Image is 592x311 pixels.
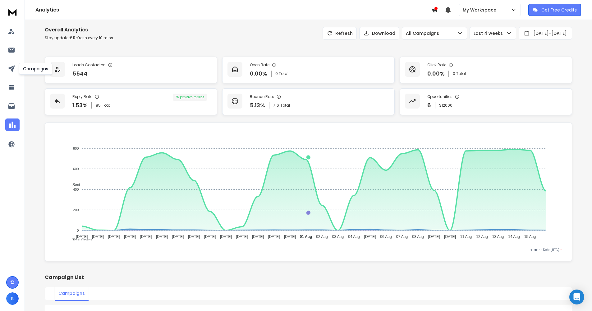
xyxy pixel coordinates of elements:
[519,27,572,39] button: [DATE]-[DATE]
[250,94,274,99] p: Bounce Rate
[569,290,584,304] div: Open Intercom Messenger
[222,88,395,115] a: Bounce Rate5.13%716Total
[284,234,296,239] tspan: [DATE]
[427,69,445,78] p: 0.00 %
[348,234,360,239] tspan: 04 Aug
[96,103,101,108] span: 85
[364,234,376,239] tspan: [DATE]
[427,101,431,110] p: 6
[300,234,312,239] tspan: 01 Aug
[400,88,572,115] a: Opportunities6$12000
[140,234,152,239] tspan: [DATE]
[72,94,92,99] p: Reply Rate
[204,234,216,239] tspan: [DATE]
[156,234,168,239] tspan: [DATE]
[236,234,248,239] tspan: [DATE]
[323,27,357,39] button: Refresh
[359,27,399,39] button: Download
[76,234,88,239] tspan: [DATE]
[250,63,269,67] p: Open Rate
[92,234,104,239] tspan: [DATE]
[220,234,232,239] tspan: [DATE]
[102,103,112,108] span: Total
[428,234,440,239] tspan: [DATE]
[396,234,408,239] tspan: 07 Aug
[460,234,472,239] tspan: 11 Aug
[222,57,395,83] a: Open Rate0.00%0 Total
[45,26,114,34] h1: Overall Analytics
[541,7,577,13] p: Get Free Credits
[73,146,79,150] tspan: 800
[528,4,581,16] button: Get Free Credits
[427,94,452,99] p: Opportunities
[474,30,505,36] p: Last 4 weeks
[55,248,562,252] p: x-axis : Date(UTC)
[406,30,442,36] p: All Campaigns
[439,103,452,108] p: $ 12000
[280,103,290,108] span: Total
[73,188,79,191] tspan: 400
[250,69,267,78] p: 0.00 %
[172,234,184,239] tspan: [DATE]
[35,6,431,14] h1: Analytics
[55,286,89,301] button: Campaigns
[72,63,106,67] p: Leads Contacted
[68,238,92,242] span: Total Opens
[252,234,264,239] tspan: [DATE]
[372,30,395,36] p: Download
[453,71,466,76] p: 0 Total
[6,292,19,305] button: K
[6,6,19,18] img: logo
[508,234,520,239] tspan: 14 Aug
[45,35,114,40] p: Stay updated! Refresh every 10 mins.
[77,229,79,232] tspan: 0
[73,208,79,212] tspan: 200
[335,30,353,36] p: Refresh
[73,167,79,171] tspan: 600
[45,88,217,115] a: Reply Rate1.53%85Total7% positive replies
[124,234,136,239] tspan: [DATE]
[273,103,279,108] span: 716
[427,63,446,67] p: Click Rate
[444,234,456,239] tspan: [DATE]
[268,234,280,239] tspan: [DATE]
[275,71,288,76] p: 0 Total
[72,101,88,110] p: 1.53 %
[19,63,52,75] div: Campaigns
[400,57,572,83] a: Click Rate0.00%0 Total
[250,101,265,110] p: 5.13 %
[476,234,488,239] tspan: 12 Aug
[68,183,80,187] span: Sent
[316,234,328,239] tspan: 02 Aug
[45,274,572,281] h2: Campaign List
[332,234,344,239] tspan: 03 Aug
[524,234,536,239] tspan: 15 Aug
[72,69,87,78] p: 5544
[380,234,392,239] tspan: 06 Aug
[463,7,499,13] p: My Workspace
[412,234,424,239] tspan: 08 Aug
[45,57,217,83] a: Leads Contacted5544
[173,94,207,101] div: 7 % positive replies
[108,234,120,239] tspan: [DATE]
[188,234,200,239] tspan: [DATE]
[492,234,504,239] tspan: 13 Aug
